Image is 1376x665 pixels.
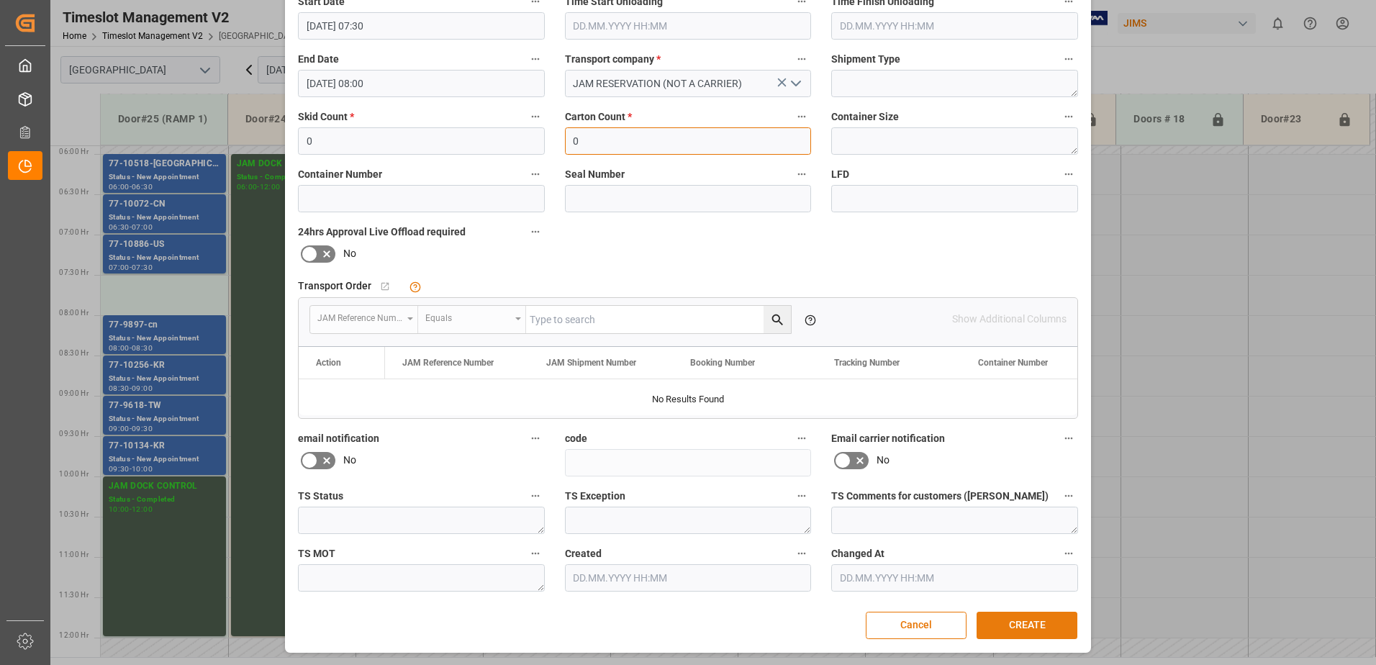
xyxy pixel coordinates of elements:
button: Created [792,544,811,563]
span: Transport company [565,52,661,67]
span: 24hrs Approval Live Offload required [298,225,466,240]
button: TS Exception [792,487,811,505]
input: Type to search [526,306,791,333]
button: Seal Number [792,165,811,184]
span: End Date [298,52,339,67]
input: DD.MM.YYYY HH:MM [298,70,545,97]
span: Container Number [298,167,382,182]
button: Carton Count * [792,107,811,126]
span: TS Exception [565,489,625,504]
button: email notification [526,429,545,448]
span: Shipment Type [831,52,900,67]
input: DD.MM.YYYY HH:MM [831,12,1078,40]
button: LFD [1059,165,1078,184]
span: TS Comments for customers ([PERSON_NAME]) [831,489,1049,504]
span: JAM Shipment Number [546,358,636,368]
span: No [343,246,356,261]
span: Tracking Number [834,358,900,368]
span: Email carrier notification [831,431,945,446]
span: Skid Count [298,109,354,125]
span: Changed At [831,546,884,561]
button: TS Comments for customers ([PERSON_NAME]) [1059,487,1078,505]
span: TS Status [298,489,343,504]
input: DD.MM.YYYY HH:MM [565,12,812,40]
button: Transport company * [792,50,811,68]
button: Skid Count * [526,107,545,126]
span: No [343,453,356,468]
button: End Date [526,50,545,68]
button: open menu [310,306,418,333]
span: Container Size [831,109,899,125]
span: No [877,453,890,468]
button: 24hrs Approval Live Offload required [526,222,545,241]
span: JAM Reference Number [402,358,494,368]
span: Seal Number [565,167,625,182]
div: Action [316,358,341,368]
div: JAM Reference Number [317,308,402,325]
div: Equals [425,308,510,325]
span: LFD [831,167,849,182]
span: Carton Count [565,109,632,125]
span: Container Number [978,358,1048,368]
span: code [565,431,587,446]
button: open menu [784,73,806,95]
button: open menu [418,306,526,333]
button: Container Size [1059,107,1078,126]
button: Container Number [526,165,545,184]
button: TS MOT [526,544,545,563]
span: Created [565,546,602,561]
span: Transport Order [298,279,371,294]
input: DD.MM.YYYY HH:MM [298,12,545,40]
button: Shipment Type [1059,50,1078,68]
input: DD.MM.YYYY HH:MM [831,564,1078,592]
button: code [792,429,811,448]
button: Changed At [1059,544,1078,563]
input: DD.MM.YYYY HH:MM [565,564,812,592]
button: Email carrier notification [1059,429,1078,448]
span: Booking Number [690,358,755,368]
span: email notification [298,431,379,446]
span: TS MOT [298,546,335,561]
button: search button [764,306,791,333]
button: Cancel [866,612,967,639]
button: CREATE [977,612,1077,639]
button: TS Status [526,487,545,505]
